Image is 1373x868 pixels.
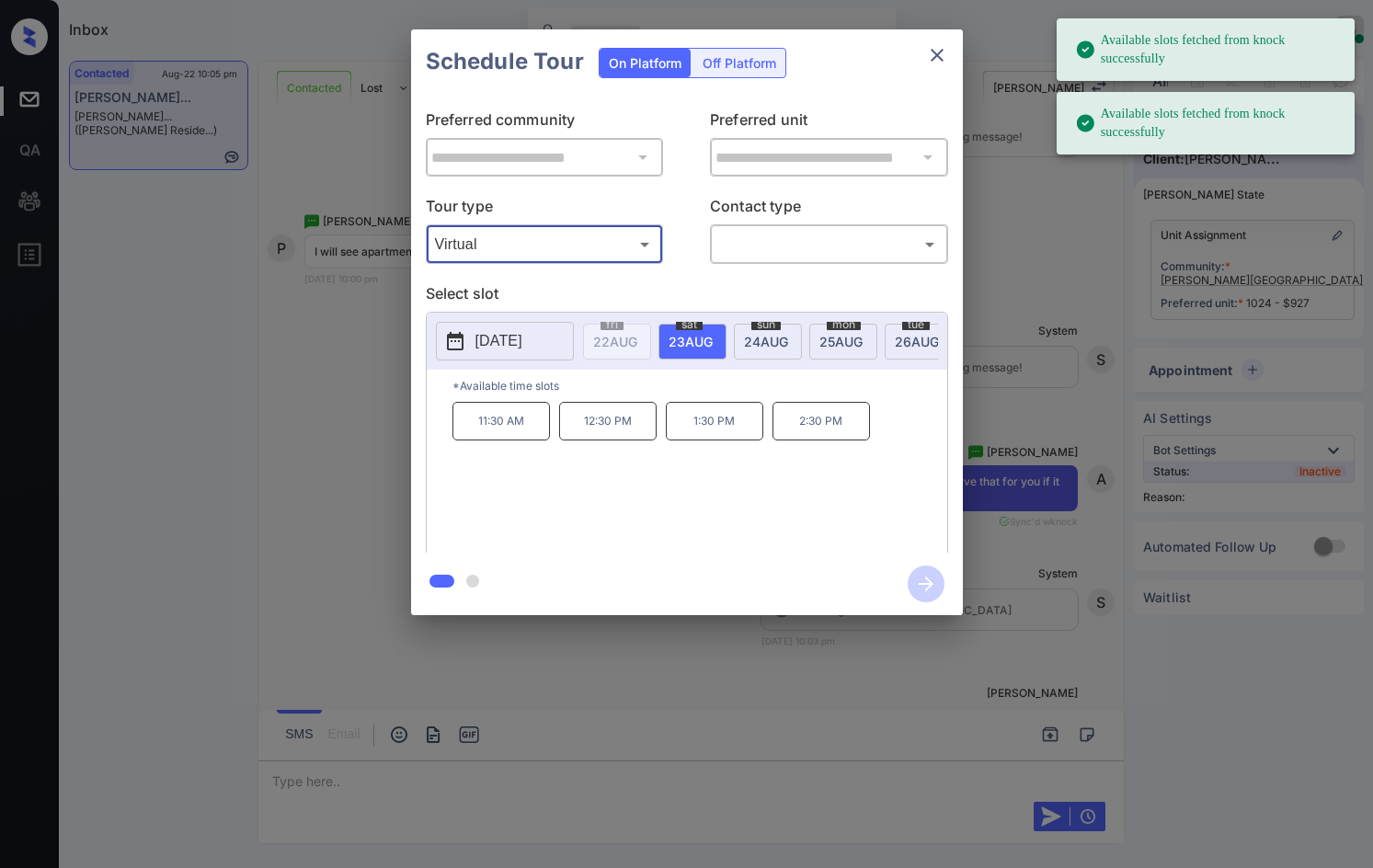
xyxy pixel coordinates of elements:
p: 11:30 AM [452,402,550,440]
div: Available slots fetched from knock successfully [1075,97,1340,149]
div: date-select [658,324,727,360]
span: mon [827,319,861,330]
button: btn-next [897,560,955,608]
div: date-select [885,324,953,360]
p: 12:30 PM [559,402,657,440]
button: [DATE] [436,322,574,360]
p: Preferred community [426,108,664,138]
p: [DATE] [475,330,522,352]
div: date-select [809,324,877,360]
div: Available slots fetched from knock successfully [1075,24,1340,75]
p: Preferred unit [710,108,948,138]
p: *Available time slots [452,370,947,402]
span: sun [751,319,781,330]
p: Contact type [710,195,948,224]
h2: Schedule Tour [411,29,599,94]
div: Virtual [430,229,659,259]
span: 24 AUG [744,334,788,349]
span: 25 AUG [819,334,863,349]
span: 26 AUG [895,334,939,349]
div: Off Platform [693,49,785,77]
p: 1:30 PM [666,402,763,440]
p: Tour type [426,195,664,224]
button: close [919,37,955,74]
div: On Platform [600,49,691,77]
p: 2:30 PM [772,402,870,440]
p: Select slot [426,282,948,312]
div: date-select [734,324,802,360]
span: tue [902,319,930,330]
span: 23 AUG [669,334,713,349]
span: sat [676,319,703,330]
